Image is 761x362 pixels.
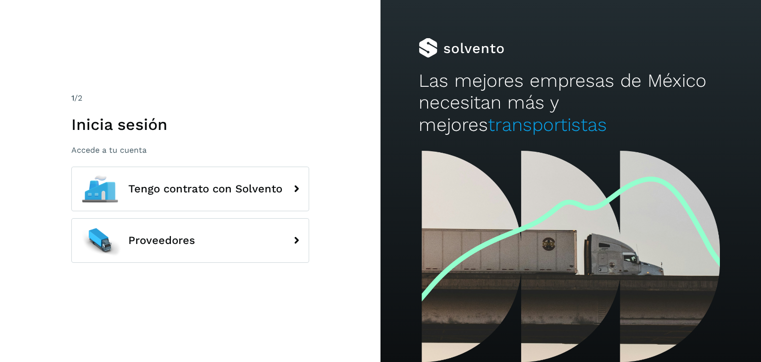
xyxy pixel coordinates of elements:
button: Proveedores [71,218,309,263]
button: Tengo contrato con Solvento [71,167,309,211]
span: 1 [71,93,74,103]
div: /2 [71,92,309,104]
span: Proveedores [128,235,195,246]
h2: Las mejores empresas de México necesitan más y mejores [419,70,723,136]
p: Accede a tu cuenta [71,145,309,155]
span: Tengo contrato con Solvento [128,183,282,195]
span: transportistas [488,114,607,135]
h1: Inicia sesión [71,115,309,134]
